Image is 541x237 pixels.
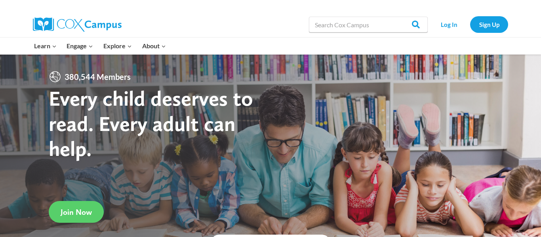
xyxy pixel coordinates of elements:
strong: Every child deserves to read. Every adult can help. [49,85,253,161]
a: Log In [432,16,466,32]
span: 380,544 Members [61,70,134,83]
span: About [142,41,166,51]
span: Explore [103,41,132,51]
input: Search Cox Campus [309,17,428,32]
span: Learn [34,41,57,51]
nav: Primary Navigation [29,38,171,54]
span: Engage [67,41,93,51]
img: Cox Campus [33,17,122,32]
span: Join Now [61,207,92,217]
nav: Secondary Navigation [432,16,508,32]
a: Sign Up [470,16,508,32]
a: Join Now [49,201,104,223]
